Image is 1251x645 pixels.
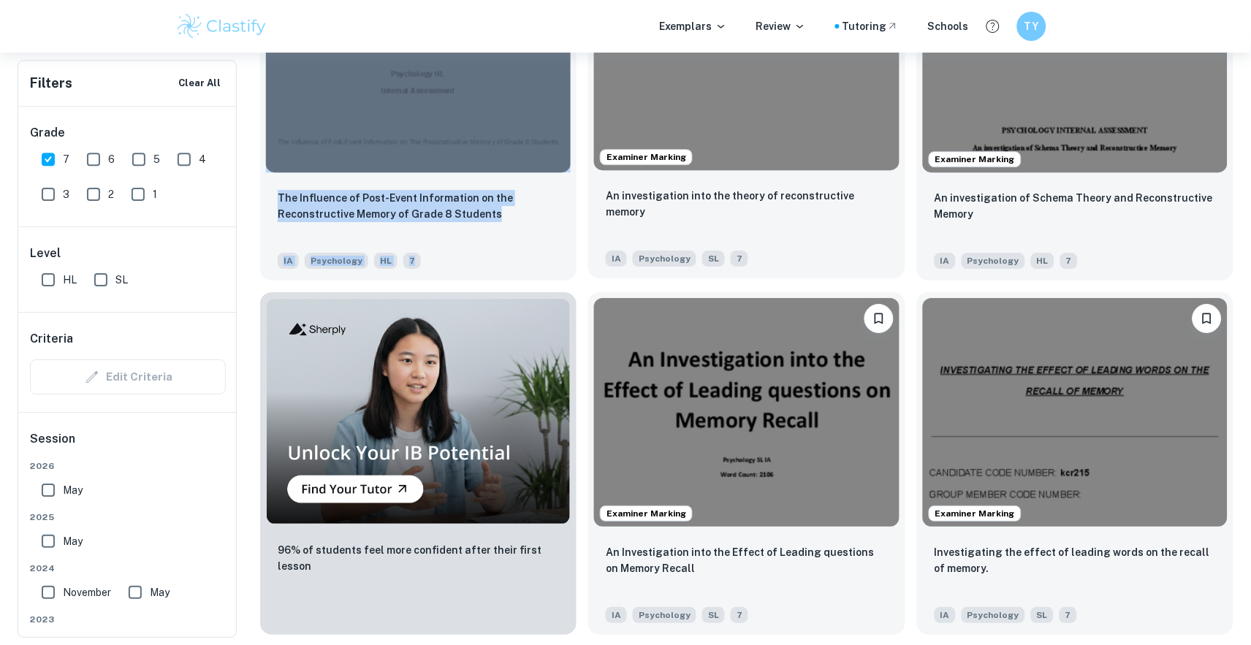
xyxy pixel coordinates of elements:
img: Clastify logo [175,12,268,41]
span: SL [702,607,725,623]
img: Thumbnail [266,298,571,525]
h6: Filters [30,73,72,93]
span: 2026 [30,459,226,473]
span: May [150,584,170,600]
span: SL [115,272,128,288]
p: The Influence of Post-Event Information on the Reconstructive Memory of Grade 8 Students [278,190,559,222]
span: IA [606,251,627,267]
p: Investigating the effect of leading words on the recall of memory. [935,544,1216,576]
span: 7 [731,607,748,623]
p: 96% of students feel more confident after their first lesson [278,542,559,574]
span: 7 [63,151,69,167]
p: Review [756,18,806,34]
h6: Session [30,430,226,459]
img: Psychology IA example thumbnail: Investigating the effect of leading word [923,298,1228,527]
span: 1 [153,186,157,202]
span: 7 [403,253,421,269]
span: IA [606,607,627,623]
span: HL [63,272,77,288]
span: HL [374,253,398,269]
p: An investigation of Schema Theory and Reconstructive Memory [935,190,1216,222]
button: Help and Feedback [981,14,1005,39]
h6: Criteria [30,330,73,348]
span: 6 [108,151,115,167]
p: An investigation into the theory of reconstructive memory [606,188,887,220]
span: IA [935,607,956,623]
span: 7 [1060,253,1078,269]
img: Psychology IA example thumbnail: An Investigation into the Effect of Lead [594,298,899,527]
span: SL [702,251,725,267]
a: Schools [928,18,969,34]
span: Psychology [633,607,696,623]
span: Psychology [305,253,368,269]
button: Clear All [175,72,224,94]
span: Examiner Marking [601,507,692,520]
h6: Grade [30,124,226,142]
a: Thumbnail96% of students feel more confident after their first lesson [260,292,577,635]
a: Tutoring [843,18,899,34]
span: Psychology [962,607,1025,623]
span: Psychology [633,251,696,267]
span: Psychology [962,253,1025,269]
p: Exemplars [659,18,727,34]
p: An Investigation into the Effect of Leading questions on Memory Recall [606,544,887,576]
a: Examiner MarkingBookmarkAn Investigation into the Effect of Leading questions on Memory RecallIAP... [588,292,905,635]
span: Examiner Marking [601,150,692,164]
span: May [63,533,83,549]
span: Examiner Marking [929,507,1021,520]
span: May [63,482,83,498]
span: 2024 [30,562,226,575]
span: 2 [108,186,114,202]
span: 2025 [30,511,226,524]
span: 5 [153,151,160,167]
span: IA [935,253,956,269]
span: 4 [199,151,206,167]
button: Bookmark [864,304,894,333]
span: HL [1031,253,1054,269]
span: Examiner Marking [929,153,1021,166]
span: 2023 [30,613,226,626]
div: Criteria filters are unavailable when searching by topic [30,359,226,394]
span: IA [278,253,299,269]
button: TY [1017,12,1046,41]
span: SL [1031,607,1054,623]
span: 7 [731,251,748,267]
span: 7 [1060,607,1077,623]
span: November [63,584,111,600]
a: Examiner MarkingBookmarkInvestigating the effect of leading words on the recall of memory.IAPsych... [917,292,1233,635]
button: Bookmark [1193,304,1222,333]
h6: TY [1024,18,1041,34]
span: 3 [63,186,69,202]
h6: Level [30,245,226,262]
